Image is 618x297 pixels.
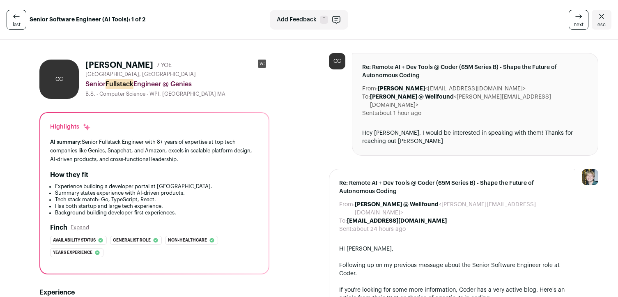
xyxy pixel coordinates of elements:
div: CC [329,53,345,69]
div: Senior Fullstack Engineer with 8+ years of expertise at top tech companies like Genies, Snapchat,... [50,138,259,163]
dd: about 1 hour ago [376,109,421,117]
span: [GEOGRAPHIC_DATA], [GEOGRAPHIC_DATA] [85,71,196,78]
span: Add Feedback [277,16,317,24]
img: 6494470-medium_jpg [582,169,598,185]
li: Experience building a developer portal at [GEOGRAPHIC_DATA]. [55,183,259,190]
div: 7 YOE [156,61,172,69]
dd: <[PERSON_NAME][EMAIL_ADDRESS][DOMAIN_NAME]> [370,93,588,109]
dd: <[PERSON_NAME][EMAIL_ADDRESS][DOMAIN_NAME]> [355,200,565,217]
b: [PERSON_NAME] @ Wellfound [370,94,454,100]
dt: Sent: [339,225,353,233]
h1: [PERSON_NAME] [85,60,153,71]
div: B.S. - Computer Science - WPI, [GEOGRAPHIC_DATA] MA [85,91,269,97]
div: CC [39,60,79,99]
span: Availability status [53,236,96,244]
span: Re: Remote AI + Dev Tools @ Coder (65M Series B) - Shape the Future of Autonomous Coding [362,63,588,80]
a: next [569,10,588,30]
dt: From: [362,85,378,93]
li: Has both startup and large tech experience. [55,203,259,210]
div: Hi [PERSON_NAME], [339,245,565,253]
span: Re: Remote AI + Dev Tools @ Coder (65M Series B) - Shape the Future of Autonomous Coding [339,179,565,196]
dt: Sent: [362,109,376,117]
span: esc [597,21,606,28]
div: Hey [PERSON_NAME], I would be interested in speaking with them! Thanks for reaching out [PERSON_N... [362,129,588,145]
button: Add Feedback F [270,10,348,30]
a: last [7,10,26,30]
div: Following up on my previous message about the Senior Software Engineer role at Coder. [339,261,565,278]
dt: To: [362,93,370,109]
dt: From: [339,200,355,217]
dt: To: [339,217,347,225]
li: Tech stack match: Go, TypeScript, React. [55,196,259,203]
li: Summary states experience with AI-driven products. [55,190,259,196]
dd: <[EMAIL_ADDRESS][DOMAIN_NAME]> [378,85,526,93]
mark: Fullstack [106,79,133,89]
span: AI summary: [50,139,82,145]
h2: Finch [50,223,67,233]
b: [EMAIL_ADDRESS][DOMAIN_NAME] [347,218,447,224]
span: Years experience [53,249,92,257]
span: next [574,21,584,28]
a: Close [592,10,611,30]
dd: about 24 hours ago [353,225,406,233]
b: [PERSON_NAME] [378,86,425,92]
strong: Senior Software Engineer (AI Tools): 1 of 2 [30,16,145,24]
b: [PERSON_NAME] @ Wellfound [355,202,439,207]
span: Generalist role [113,236,151,244]
div: Senior Engineer @ Genies [85,79,269,89]
button: Expand [71,224,89,231]
span: last [13,21,21,28]
div: Highlights [50,123,91,131]
h2: How they fit [50,170,88,180]
span: Non-healthcare [168,236,207,244]
li: Background building developer-first experiences. [55,210,259,216]
span: F [320,16,328,24]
